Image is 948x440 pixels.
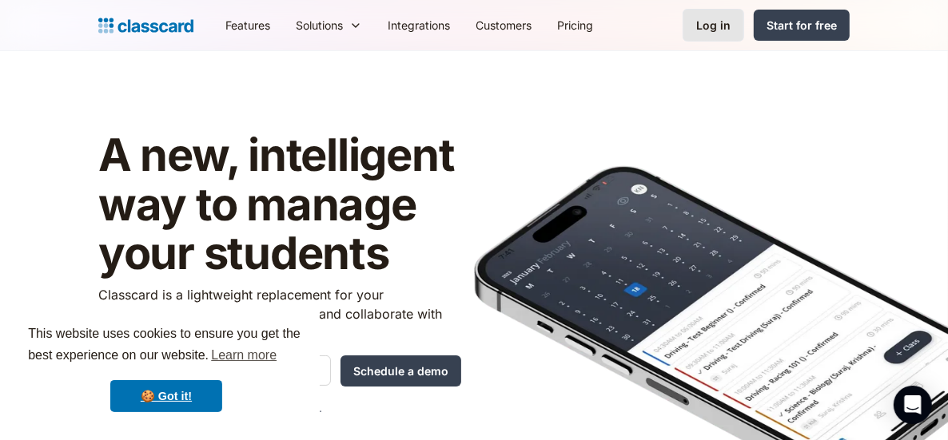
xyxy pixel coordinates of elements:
a: Integrations [375,7,463,43]
p: Classcard is a lightweight replacement for your spreadsheets to organize, automate and collaborat... [98,285,461,343]
input: Schedule a demo [341,355,461,386]
div: cookieconsent [13,309,320,427]
h1: A new, intelligent way to manage your students [98,131,461,279]
a: Customers [463,7,544,43]
a: learn more about cookies [209,343,279,367]
div: Log in [696,17,731,34]
a: Pricing [544,7,606,43]
span: This website uses cookies to ensure you get the best experience on our website. [28,324,305,367]
a: Logo [98,14,193,37]
a: dismiss cookie message [110,380,222,412]
a: Log in [683,9,744,42]
div: Solutions [283,7,375,43]
div: Open Intercom Messenger [894,386,932,424]
a: Start for free [754,10,850,41]
div: Start for free [767,17,837,34]
a: Features [213,7,283,43]
div: Solutions [296,17,343,34]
